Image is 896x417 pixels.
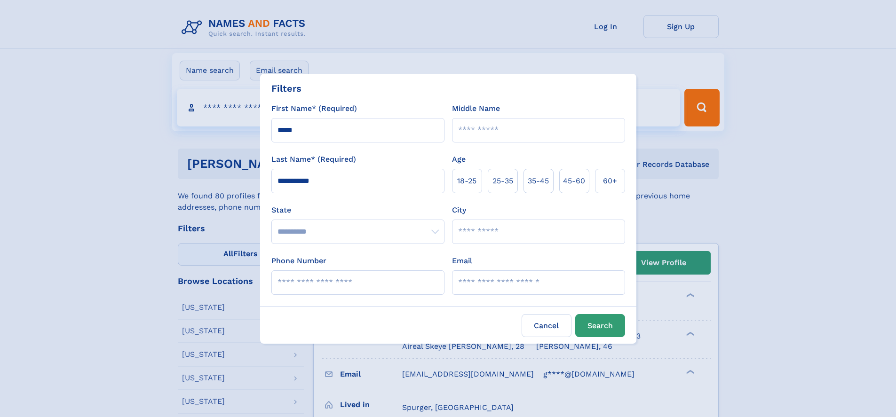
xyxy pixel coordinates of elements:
[457,175,476,187] span: 18‑25
[271,205,444,216] label: State
[563,175,585,187] span: 45‑60
[271,255,326,267] label: Phone Number
[452,255,472,267] label: Email
[271,81,301,95] div: Filters
[528,175,549,187] span: 35‑45
[271,154,356,165] label: Last Name* (Required)
[452,154,466,165] label: Age
[522,314,571,337] label: Cancel
[492,175,513,187] span: 25‑35
[603,175,617,187] span: 60+
[452,205,466,216] label: City
[575,314,625,337] button: Search
[452,103,500,114] label: Middle Name
[271,103,357,114] label: First Name* (Required)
